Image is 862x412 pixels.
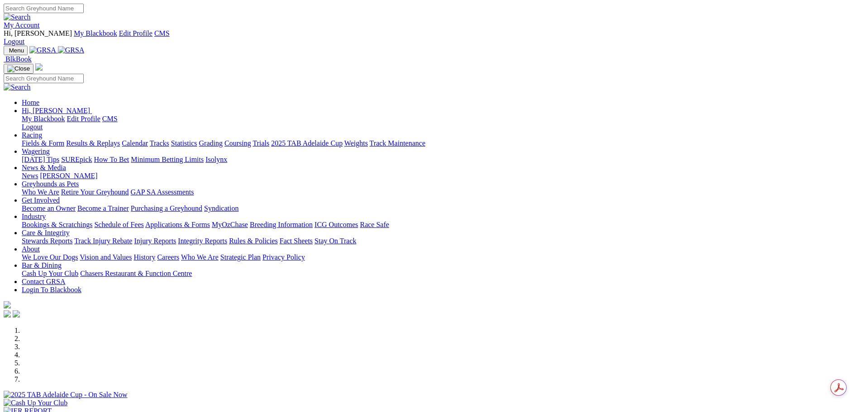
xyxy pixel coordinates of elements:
[122,139,148,147] a: Calendar
[134,237,176,245] a: Injury Reports
[22,245,40,253] a: About
[181,253,219,261] a: Who We Are
[220,253,261,261] a: Strategic Plan
[229,237,278,245] a: Rules & Policies
[94,221,143,228] a: Schedule of Fees
[4,399,67,407] img: Cash Up Your Club
[133,253,155,261] a: History
[22,99,39,106] a: Home
[22,221,858,229] div: Industry
[102,115,118,123] a: CMS
[370,139,425,147] a: Track Maintenance
[66,139,120,147] a: Results & Replays
[131,188,194,196] a: GAP SA Assessments
[150,139,169,147] a: Tracks
[80,270,192,277] a: Chasers Restaurant & Function Centre
[5,55,32,63] span: BlkBook
[22,164,66,171] a: News & Media
[157,253,179,261] a: Careers
[119,29,152,37] a: Edit Profile
[94,156,129,163] a: How To Bet
[314,221,358,228] a: ICG Outcomes
[74,237,132,245] a: Track Injury Rebate
[22,115,65,123] a: My Blackbook
[22,261,62,269] a: Bar & Dining
[4,4,84,13] input: Search
[22,253,78,261] a: We Love Our Dogs
[178,237,227,245] a: Integrity Reports
[67,115,100,123] a: Edit Profile
[4,46,28,55] button: Toggle navigation
[205,156,227,163] a: Isolynx
[131,204,202,212] a: Purchasing a Greyhound
[4,391,128,399] img: 2025 TAB Adelaide Cup - On Sale Now
[22,139,858,147] div: Racing
[22,188,59,196] a: Who We Are
[22,221,92,228] a: Bookings & Scratchings
[314,237,356,245] a: Stay On Track
[4,21,40,29] a: My Account
[35,63,43,71] img: logo-grsa-white.png
[61,156,92,163] a: SUREpick
[7,65,30,72] img: Close
[4,310,11,317] img: facebook.svg
[22,270,78,277] a: Cash Up Your Club
[22,270,858,278] div: Bar & Dining
[271,139,343,147] a: 2025 TAB Adelaide Cup
[344,139,368,147] a: Weights
[13,310,20,317] img: twitter.svg
[80,253,132,261] a: Vision and Values
[22,237,858,245] div: Care & Integrity
[9,47,24,54] span: Menu
[22,172,38,180] a: News
[204,204,238,212] a: Syndication
[22,180,79,188] a: Greyhounds as Pets
[22,196,60,204] a: Get Involved
[4,29,858,46] div: My Account
[22,188,858,196] div: Greyhounds as Pets
[61,188,129,196] a: Retire Your Greyhound
[22,156,59,163] a: [DATE] Tips
[22,115,858,131] div: Hi, [PERSON_NAME]
[22,107,90,114] span: Hi, [PERSON_NAME]
[224,139,251,147] a: Coursing
[22,131,42,139] a: Racing
[40,172,97,180] a: [PERSON_NAME]
[22,147,50,155] a: Wagering
[22,172,858,180] div: News & Media
[4,38,24,45] a: Logout
[212,221,248,228] a: MyOzChase
[22,278,65,285] a: Contact GRSA
[4,64,33,74] button: Toggle navigation
[145,221,210,228] a: Applications & Forms
[171,139,197,147] a: Statistics
[74,29,117,37] a: My Blackbook
[22,156,858,164] div: Wagering
[250,221,313,228] a: Breeding Information
[22,253,858,261] div: About
[22,139,64,147] a: Fields & Form
[4,301,11,308] img: logo-grsa-white.png
[154,29,170,37] a: CMS
[22,204,858,213] div: Get Involved
[4,55,32,63] a: BlkBook
[199,139,223,147] a: Grading
[131,156,204,163] a: Minimum Betting Limits
[29,46,56,54] img: GRSA
[22,237,72,245] a: Stewards Reports
[22,204,76,212] a: Become an Owner
[4,74,84,83] input: Search
[22,286,81,294] a: Login To Blackbook
[58,46,85,54] img: GRSA
[4,13,31,21] img: Search
[22,123,43,131] a: Logout
[280,237,313,245] a: Fact Sheets
[22,213,46,220] a: Industry
[252,139,269,147] a: Trials
[22,229,70,237] a: Care & Integrity
[77,204,129,212] a: Become a Trainer
[360,221,389,228] a: Race Safe
[4,29,72,37] span: Hi, [PERSON_NAME]
[262,253,305,261] a: Privacy Policy
[4,83,31,91] img: Search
